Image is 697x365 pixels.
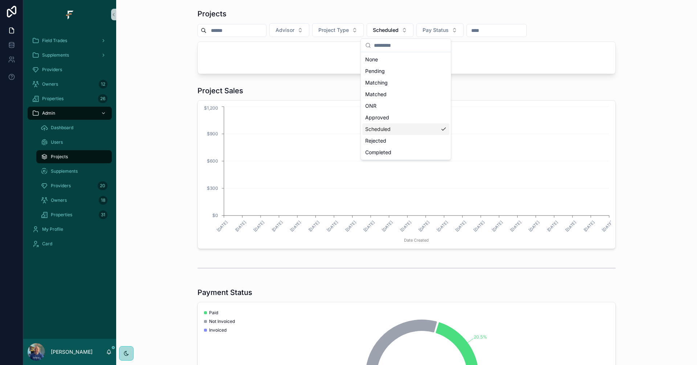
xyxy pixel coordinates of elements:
span: Supplements [51,168,78,174]
tspan: $600 [207,158,218,164]
div: Approved [362,112,449,123]
span: Owners [42,81,58,87]
div: scrollable content [23,29,116,260]
img: App logo [64,9,76,20]
button: Select Button [416,23,464,37]
tspan: $300 [207,185,218,191]
a: Properties31 [36,208,112,221]
text: [DATE] [601,220,614,233]
span: Scheduled [373,26,399,34]
div: 26 [98,94,107,103]
span: Owners [51,197,67,203]
span: Properties [42,96,64,102]
a: Card [28,237,112,250]
text: [DATE] [381,220,394,233]
span: Admin [42,110,55,116]
a: Field Trades [28,34,112,47]
button: Select Button [367,23,413,37]
span: My Profile [42,226,63,232]
a: Dashboard [36,121,112,134]
tspan: $0 [212,213,218,218]
text: [DATE] [509,220,522,233]
div: Scheduled [362,123,449,135]
text: [DATE] [583,220,596,233]
text: [DATE] [234,220,247,233]
text: [DATE] [307,220,321,233]
span: Properties [51,212,72,218]
h1: Payment Status [197,287,252,298]
span: Invoiced [209,327,227,333]
span: Advisor [276,26,294,34]
span: Pay Status [423,26,449,34]
a: Supplements [28,49,112,62]
tspan: $1,200 [204,105,218,111]
tspan: 20.5% [474,334,487,340]
text: [DATE] [289,220,302,233]
div: 31 [99,210,107,219]
a: Providers20 [36,179,112,192]
a: Owners12 [28,78,112,91]
div: Completed [362,147,449,158]
a: Properties26 [28,92,112,105]
span: Projects [51,154,68,160]
a: Supplements [36,165,112,178]
span: Project Type [318,26,349,34]
span: Not Invoiced [209,319,235,324]
text: [DATE] [326,220,339,233]
text: [DATE] [252,220,265,233]
tspan: $900 [207,131,218,136]
div: Rejected [362,135,449,147]
span: Users [51,139,63,145]
a: Users [36,136,112,149]
button: Select Button [312,23,364,37]
tspan: Date Created [404,238,429,243]
a: Providers [28,63,112,76]
text: [DATE] [546,220,559,233]
text: [DATE] [271,220,284,233]
span: Providers [42,67,62,73]
text: [DATE] [454,220,467,233]
div: 12 [99,80,107,89]
a: Admin [28,107,112,120]
div: ONR [362,100,449,112]
text: [DATE] [216,220,229,233]
h1: Project Sales [197,86,243,96]
text: [DATE] [344,220,357,233]
span: Field Trades [42,38,67,44]
text: [DATE] [564,220,577,233]
text: [DATE] [417,220,431,233]
h1: Projects [197,9,227,19]
span: Providers [51,183,71,189]
div: chart [202,105,611,244]
a: My Profile [28,223,112,236]
text: [DATE] [527,220,541,233]
button: Select Button [269,23,309,37]
div: Pending [362,65,449,77]
p: [PERSON_NAME] [51,348,93,356]
text: [DATE] [399,220,412,233]
div: None [362,54,449,65]
text: [DATE] [362,220,375,233]
a: Owners18 [36,194,112,207]
text: [DATE] [436,220,449,233]
div: Suggestions [361,52,451,160]
div: Matched [362,89,449,100]
span: Supplements [42,52,69,58]
span: Card [42,241,52,247]
div: 18 [99,196,107,205]
span: Dashboard [51,125,73,131]
a: Projects [36,150,112,163]
text: [DATE] [473,220,486,233]
span: Paid [209,310,218,316]
text: [DATE] [491,220,504,233]
div: Matching [362,77,449,89]
div: 20 [98,181,107,190]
